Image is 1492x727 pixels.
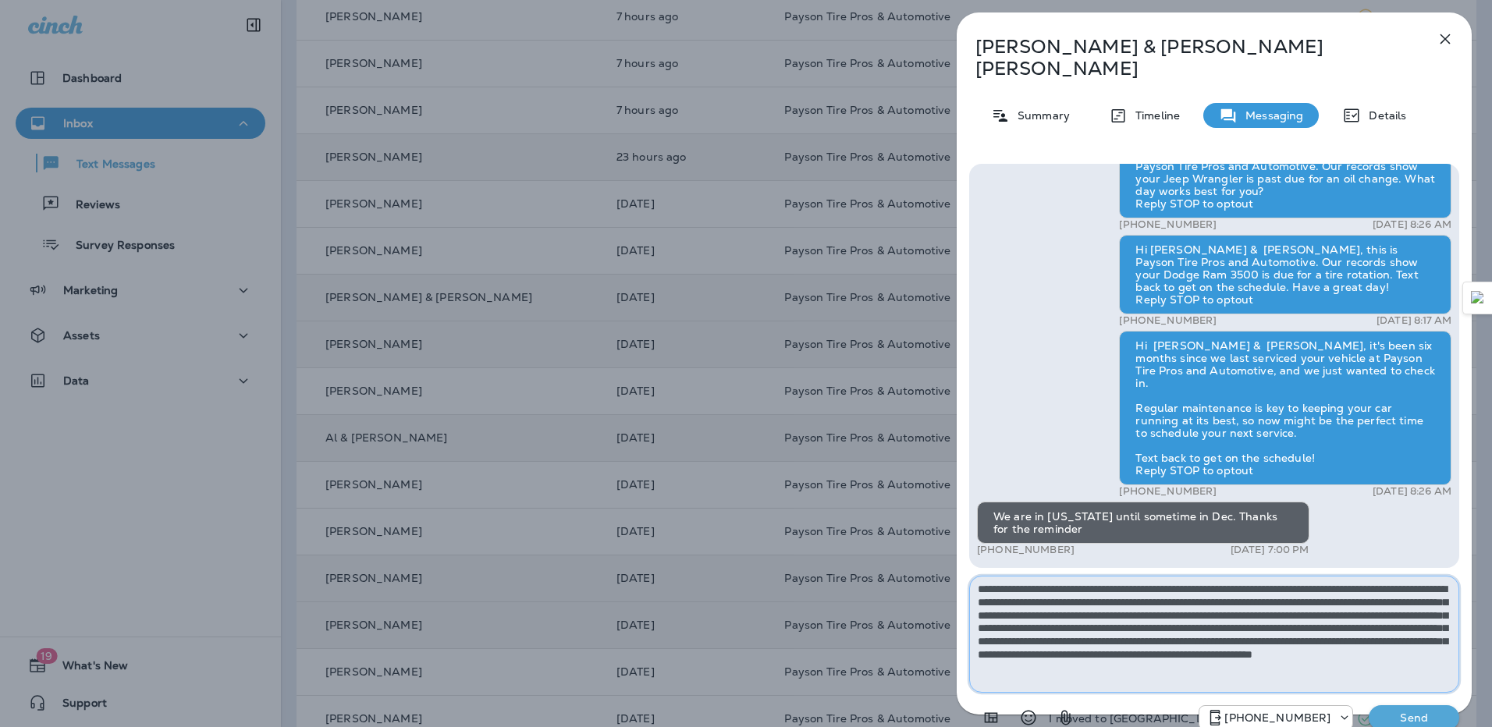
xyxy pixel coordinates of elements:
p: [PHONE_NUMBER] [1119,314,1217,327]
img: Detect Auto [1471,291,1485,305]
p: [PHONE_NUMBER] [1119,218,1217,231]
p: [PHONE_NUMBER] [977,544,1075,556]
p: Timeline [1128,109,1180,122]
p: [PHONE_NUMBER] [1119,485,1217,498]
div: Hi [PERSON_NAME] & [PERSON_NAME], this is Payson Tire Pros and Automotive. Our records show your ... [1119,235,1451,314]
p: [DATE] 7:00 PM [1231,544,1309,556]
div: +1 (928) 260-4498 [1199,708,1352,727]
div: We are in [US_STATE] until sometime in Dec. Thanks for the reminder [977,502,1309,544]
p: [DATE] 8:17 AM [1377,314,1451,327]
p: Details [1361,109,1406,122]
div: Hi [PERSON_NAME] & [PERSON_NAME], this is Payson Tire Pros and Automotive. Our records show your ... [1119,139,1451,218]
p: Summary [1010,109,1070,122]
p: [PHONE_NUMBER] [1224,711,1330,724]
p: Send [1381,711,1447,725]
p: [PERSON_NAME] & [PERSON_NAME] [PERSON_NAME] [975,36,1401,80]
p: [DATE] 8:26 AM [1373,485,1451,498]
p: Messaging [1238,109,1303,122]
p: [DATE] 8:26 AM [1373,218,1451,231]
div: Hi [PERSON_NAME] & [PERSON_NAME], it's been six months since we last serviced your vehicle at Pay... [1119,331,1451,485]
